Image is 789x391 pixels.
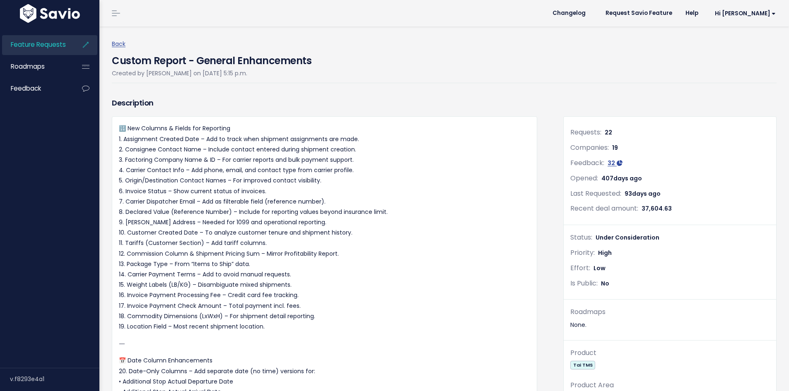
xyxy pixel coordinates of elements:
span: Hi [PERSON_NAME] [715,10,776,17]
span: Low [594,264,606,272]
h4: Custom Report - General Enhancements [112,49,311,68]
a: Back [112,40,125,48]
span: Feedback: [570,158,604,168]
span: Last Requested: [570,189,621,198]
span: Changelog [553,10,586,16]
span: Tai TMS [570,361,595,369]
span: Feedback [11,84,41,93]
div: None. [570,320,770,330]
span: Under Consideration [596,233,659,242]
a: Help [679,7,705,19]
span: 407 [601,174,642,182]
a: Hi [PERSON_NAME] [705,7,782,20]
span: days ago [613,174,642,182]
span: 93 [625,190,661,198]
span: High [598,249,612,257]
a: Request Savio Feature [599,7,679,19]
span: Opened: [570,173,598,183]
span: Is Public: [570,278,598,288]
span: Recent deal amount: [570,204,638,213]
span: days ago [632,190,661,198]
a: Feedback [2,79,69,98]
span: 19 [612,144,618,152]
span: Priority: [570,248,595,257]
a: 32 [608,159,623,167]
a: Roadmaps [2,57,69,76]
span: Feature Requests [11,40,66,49]
div: Roadmaps [570,306,770,318]
span: 22 [605,128,612,137]
h3: Description [112,97,537,109]
span: Companies: [570,143,609,152]
p: 🔢 New Columns & Fields for Reporting 1. Assignment Created Date – Add to track when shipment assi... [119,123,530,332]
span: Effort: [570,263,590,273]
span: No [601,279,609,288]
div: v.f8293e4a1 [10,368,99,390]
span: Created by [PERSON_NAME] on [DATE] 5:15 p.m. [112,69,247,77]
span: 37,604.63 [642,204,672,213]
div: Product [570,347,770,359]
span: 32 [608,159,615,167]
a: Feature Requests [2,35,69,54]
span: Roadmaps [11,62,45,71]
span: Requests: [570,127,601,137]
img: logo-white.9d6f32f41409.svg [18,4,82,23]
span: Status: [570,233,592,242]
p: ⸻ [119,338,530,349]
